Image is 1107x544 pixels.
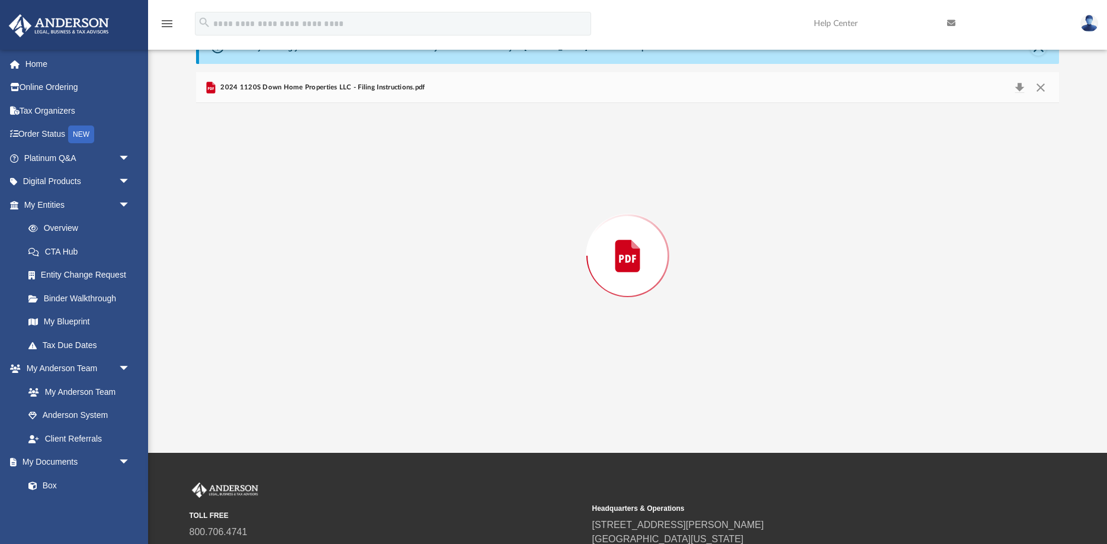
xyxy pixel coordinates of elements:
a: Entity Change Request [17,263,148,287]
span: 2024 1120S Down Home Properties LLC - Filing Instructions.pdf [218,82,425,93]
a: Platinum Q&Aarrow_drop_down [8,146,148,170]
button: Download [1009,79,1030,96]
i: menu [160,17,174,31]
img: Anderson Advisors Platinum Portal [190,482,261,498]
span: arrow_drop_down [118,170,142,194]
a: menu [160,22,174,31]
span: arrow_drop_down [118,357,142,381]
a: My Documentsarrow_drop_down [8,450,142,474]
a: Order StatusNEW [8,123,148,147]
button: Close [1030,79,1051,96]
a: [GEOGRAPHIC_DATA][US_STATE] [592,534,744,544]
small: TOLL FREE [190,510,584,521]
a: CTA Hub [17,240,148,263]
div: Preview [196,72,1059,409]
img: Anderson Advisors Platinum Portal [5,14,113,37]
a: Online Ordering [8,76,148,99]
a: Digital Productsarrow_drop_down [8,170,148,194]
img: User Pic [1080,15,1098,32]
a: Client Referrals [17,427,142,450]
a: Binder Walkthrough [17,287,148,310]
a: [STREET_ADDRESS][PERSON_NAME] [592,520,764,530]
a: Overview [17,217,148,240]
a: Meeting Minutes [17,497,142,521]
a: Tax Due Dates [17,333,148,357]
a: My Blueprint [17,310,142,334]
i: search [198,16,211,29]
span: arrow_drop_down [118,450,142,475]
a: My Anderson Teamarrow_drop_down [8,357,142,381]
div: NEW [68,125,94,143]
a: Box [17,474,136,497]
span: arrow_drop_down [118,146,142,170]
span: arrow_drop_down [118,193,142,217]
a: Home [8,52,148,76]
a: My Entitiesarrow_drop_down [8,193,148,217]
a: Anderson System [17,404,142,427]
a: Tax Organizers [8,99,148,123]
a: 800.706.4741 [190,527,248,537]
small: Headquarters & Operations [592,503,987,514]
a: My Anderson Team [17,380,136,404]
